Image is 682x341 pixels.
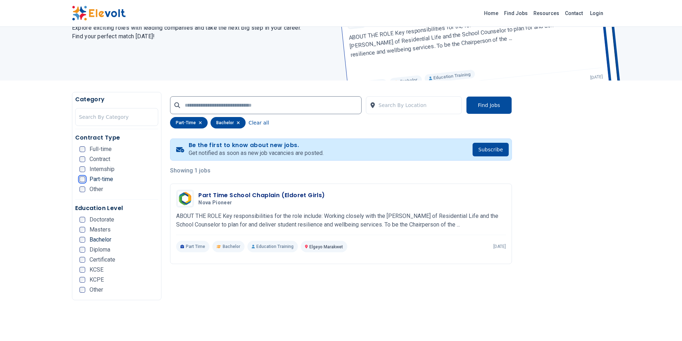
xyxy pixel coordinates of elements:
[170,117,208,128] div: part-time
[211,117,246,128] div: bachelor
[79,176,85,182] input: Part-time
[90,156,110,162] span: Contract
[79,247,85,253] input: Diploma
[466,96,512,114] button: Find Jobs
[90,237,111,243] span: Bachelor
[90,277,104,283] span: KCPE
[176,190,506,252] a: Nova PioneerPart Time School Chaplain (Eldoret Girls)Nova PioneerABOUT THE ROLE Key responsibilit...
[223,244,240,249] span: Bachelor
[79,227,85,233] input: Masters
[75,95,159,104] h5: Category
[531,8,562,19] a: Resources
[178,191,192,206] img: Nova Pioneer
[176,241,209,252] p: Part Time
[247,241,298,252] p: Education Training
[90,146,112,152] span: Full-time
[481,8,501,19] a: Home
[79,257,85,263] input: Certificate
[79,267,85,273] input: KCSE
[90,186,103,192] span: Other
[198,200,232,206] span: Nova Pioneer
[198,191,325,200] h3: Part Time School Chaplain (Eldoret Girls)
[79,277,85,283] input: KCPE
[75,204,159,213] h5: Education Level
[248,117,269,128] button: Clear all
[176,212,506,229] p: ABOUT THE ROLE Key responsibilities for the role include: Working closely with the [PERSON_NAME] ...
[90,176,113,182] span: Part-time
[72,6,126,21] img: Elevolt
[90,217,114,223] span: Doctorate
[72,24,333,41] h2: Explore exciting roles with leading companies and take the next big step in your career. Find you...
[170,166,512,175] p: Showing 1 jobs
[189,142,324,149] h4: Be the first to know about new jobs.
[79,186,85,192] input: Other
[493,244,506,249] p: [DATE]
[189,149,324,157] p: Get notified as soon as new job vacancies are posted.
[79,166,85,172] input: Internship
[79,156,85,162] input: Contract
[586,6,608,20] a: Login
[75,133,159,142] h5: Contract Type
[90,287,103,293] span: Other
[646,307,682,341] iframe: Chat Widget
[501,8,531,19] a: Find Jobs
[562,8,586,19] a: Contact
[90,166,115,172] span: Internship
[473,143,509,156] button: Subscribe
[90,247,110,253] span: Diploma
[90,267,103,273] span: KCSE
[309,244,343,249] span: Elgeyo Marakwet
[79,146,85,152] input: Full-time
[79,217,85,223] input: Doctorate
[79,237,85,243] input: Bachelor
[90,227,111,233] span: Masters
[79,287,85,293] input: Other
[90,257,115,263] span: Certificate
